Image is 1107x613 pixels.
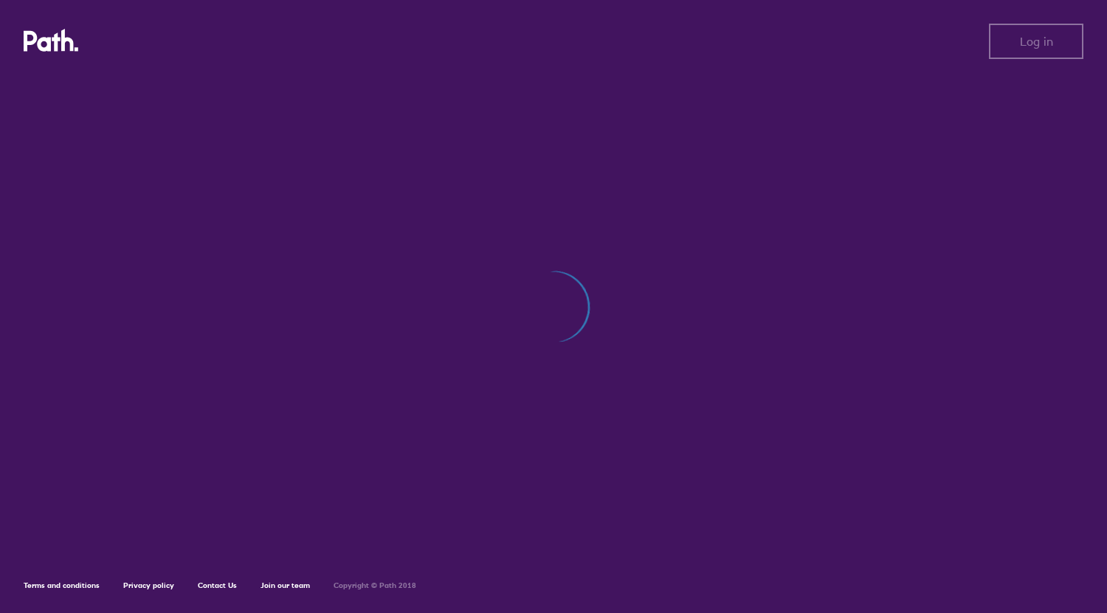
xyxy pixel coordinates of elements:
[123,581,174,590] a: Privacy policy
[261,581,310,590] a: Join our team
[198,581,237,590] a: Contact Us
[24,581,100,590] a: Terms and conditions
[334,581,416,590] h6: Copyright © Path 2018
[1020,35,1053,48] span: Log in
[989,24,1083,59] button: Log in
